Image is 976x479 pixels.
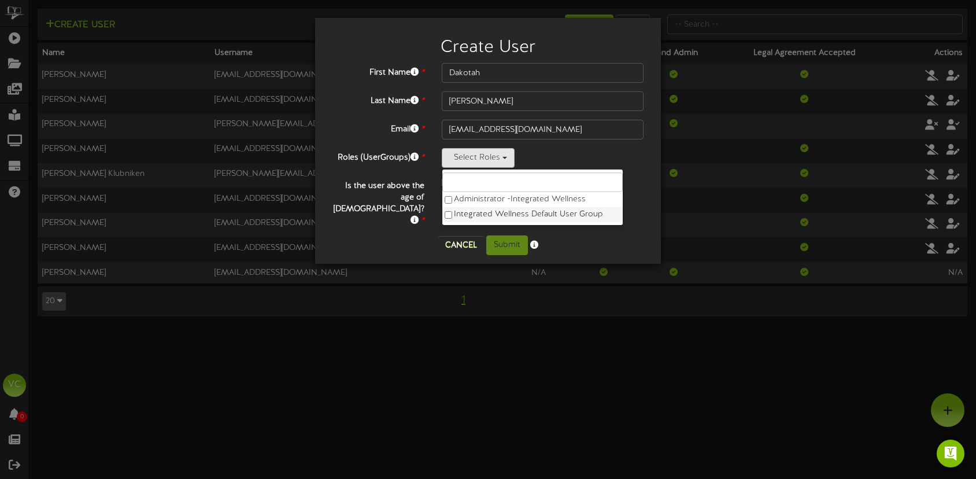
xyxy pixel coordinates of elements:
label: First Name [324,63,433,79]
button: Cancel [438,236,484,255]
label: Email [324,120,433,135]
button: Select Roles [442,148,515,168]
input: User Last Name [442,91,644,111]
label: Roles (UserGroups) [324,148,433,164]
input: User First Name [442,63,644,83]
div: Open Intercom Messenger [937,440,964,467]
label: Integrated Wellness Default User Group [442,207,623,222]
button: Submit [486,235,528,255]
label: Administrator - Integrated Wellness [442,192,623,207]
label: Last Name [324,91,433,107]
ul: Select Roles [442,169,623,226]
label: Is the user above the age of [DEMOGRAPHIC_DATA]? [324,176,433,227]
input: User Email [442,120,644,139]
h2: Create User [332,38,644,57]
